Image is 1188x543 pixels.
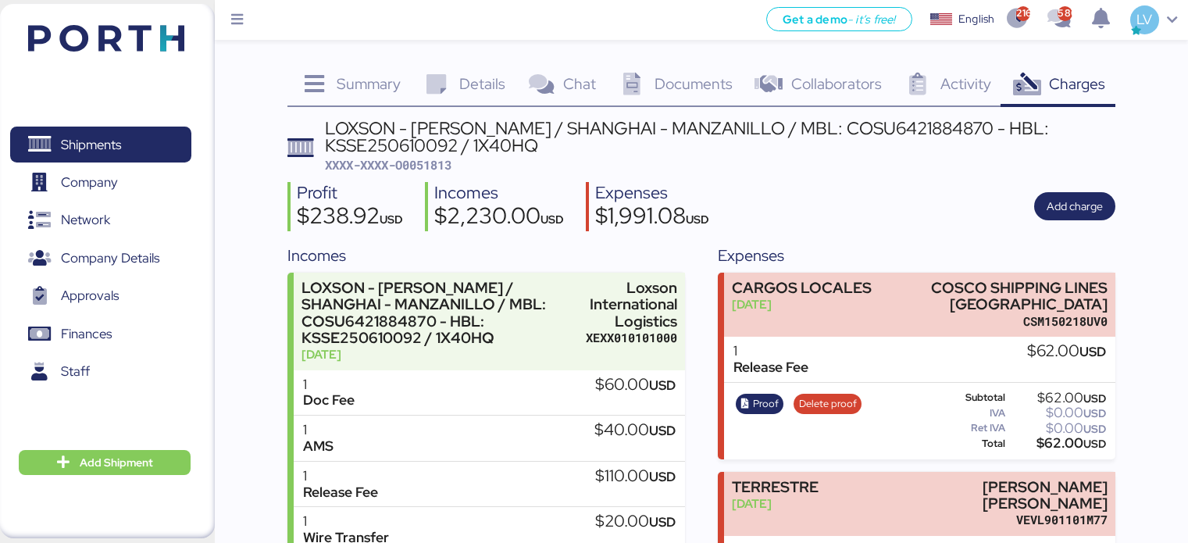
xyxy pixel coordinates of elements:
div: $62.00 [1008,438,1106,449]
div: LOXSON - [PERSON_NAME] / SHANGHAI - MANZANILLO / MBL: COSU6421884870 - HBL: KSSE250610092 / 1X40HQ [301,280,579,346]
div: $2,230.00 [434,205,564,231]
div: LOXSON - [PERSON_NAME] / SHANGHAI - MANZANILLO / MBL: COSU6421884870 - HBL: KSSE250610092 / 1X40HQ [325,120,1115,155]
div: XEXX010101000 [586,330,677,346]
div: Incomes [434,182,564,205]
span: USD [649,513,676,530]
span: Network [61,209,110,231]
a: Staff [10,354,191,390]
div: 1 [303,377,355,393]
div: $238.92 [297,205,403,231]
div: Expenses [718,244,1115,267]
button: Add charge [1034,192,1115,220]
span: USD [1083,406,1106,420]
div: CSM150218UV0 [882,313,1108,330]
div: $1,991.08 [595,205,709,231]
a: Company Details [10,241,191,277]
div: COSCO SHIPPING LINES [GEOGRAPHIC_DATA] [882,280,1108,313]
span: Approvals [61,284,119,307]
span: Chat [563,73,596,94]
div: Incomes [287,244,684,267]
span: LV [1136,9,1152,30]
div: 1 [303,422,334,438]
span: USD [380,212,403,227]
span: Finances [61,323,112,345]
span: Company [61,171,118,194]
div: $62.00 [1008,392,1106,404]
a: Company [10,165,191,201]
span: USD [540,212,564,227]
span: Company Details [61,247,159,270]
div: [DATE] [732,296,872,313]
div: Doc Fee [303,392,355,409]
div: [DATE] [301,346,579,363]
button: Add Shipment [19,450,191,475]
span: Staff [61,360,90,383]
div: $110.00 [595,468,676,485]
span: Collaborators [791,73,882,94]
div: IVA [937,408,1005,419]
span: Details [459,73,505,94]
div: 1 [303,513,389,530]
div: English [958,11,994,27]
span: USD [1083,391,1106,405]
div: $20.00 [595,513,676,530]
span: USD [1079,343,1106,360]
a: Finances [10,316,191,352]
div: AMS [303,438,334,455]
div: $0.00 [1008,407,1106,419]
div: 1 [733,343,808,359]
span: Delete proof [799,395,857,413]
span: Proof [753,395,779,413]
div: Expenses [595,182,709,205]
a: Network [10,202,191,238]
div: $0.00 [1008,423,1106,434]
div: Subtotal [937,392,1005,403]
div: 1 [303,468,378,484]
button: Proof [736,394,784,414]
span: Documents [655,73,733,94]
span: Summary [337,73,401,94]
span: USD [649,468,676,485]
a: Approvals [10,278,191,314]
span: XXXX-XXXX-O0051813 [325,157,451,173]
div: [PERSON_NAME] [PERSON_NAME] [882,479,1108,512]
div: $60.00 [595,377,676,394]
span: USD [649,377,676,394]
div: VEVL901101M77 [882,512,1108,528]
div: [DATE] [732,495,819,512]
div: Loxson International Logistics [586,280,677,329]
span: Activity [940,73,991,94]
span: Shipments [61,134,121,156]
span: USD [1083,422,1106,436]
div: TERRESTRE [732,479,819,495]
div: $40.00 [594,422,676,439]
div: $62.00 [1027,343,1106,360]
div: Ret IVA [937,423,1005,434]
span: USD [1083,437,1106,451]
span: Add charge [1047,197,1103,216]
span: Add Shipment [80,453,153,472]
span: USD [649,422,676,439]
button: Menu [224,7,251,34]
span: USD [686,212,709,227]
div: CARGOS LOCALES [732,280,872,296]
a: Shipments [10,127,191,163]
div: Release Fee [303,484,378,501]
div: Total [937,438,1005,449]
span: Charges [1049,73,1105,94]
button: Delete proof [794,394,862,414]
div: Profit [297,182,403,205]
div: Release Fee [733,359,808,376]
